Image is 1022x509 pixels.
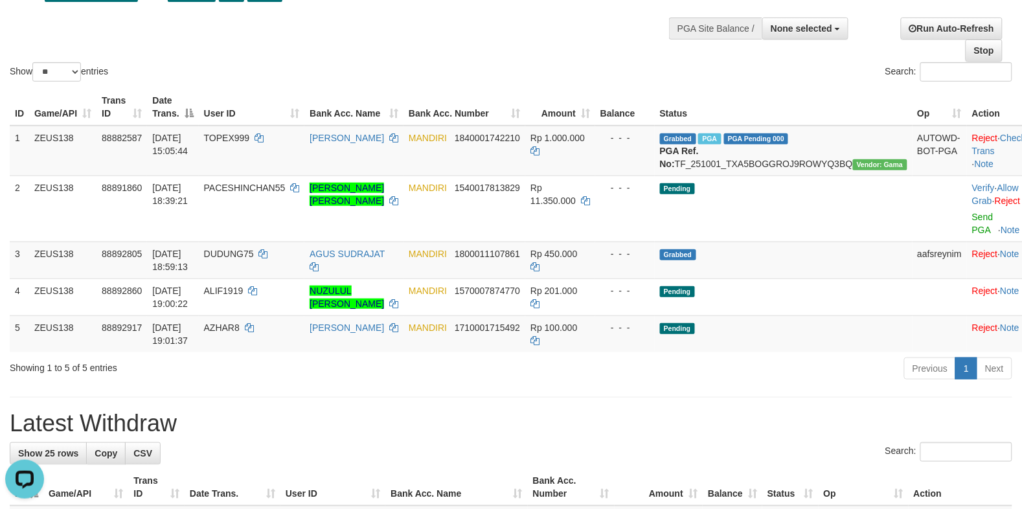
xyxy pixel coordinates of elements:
[10,62,108,82] label: Show entries
[86,442,126,464] a: Copy
[102,286,142,296] span: 88892860
[1001,225,1020,235] a: Note
[955,357,977,379] a: 1
[152,133,188,156] span: [DATE] 15:05:44
[660,323,695,334] span: Pending
[655,126,913,176] td: TF_251001_TXA5BOGGROJ9ROWYQ3BQ
[972,133,998,143] a: Reject
[595,89,655,126] th: Balance
[152,183,188,206] span: [DATE] 18:39:21
[972,183,995,193] a: Verify
[29,126,97,176] td: ZEUS138
[29,278,97,315] td: ZEUS138
[204,183,286,193] span: PACESHINCHAN55
[204,322,240,333] span: AZHAR8
[1001,322,1020,333] a: Note
[409,183,447,193] span: MANDIRI
[920,442,1012,462] input: Search:
[660,286,695,297] span: Pending
[18,448,78,458] span: Show 25 rows
[600,131,650,144] div: - - -
[147,89,198,126] th: Date Trans.: activate to sort column descending
[455,183,520,193] span: Copy 1540017813829 to clipboard
[660,146,699,169] b: PGA Ref. No:
[199,89,305,126] th: User ID: activate to sort column ascending
[409,322,447,333] span: MANDIRI
[310,322,384,333] a: [PERSON_NAME]
[10,242,29,278] td: 3
[32,62,81,82] select: Showentries
[152,286,188,309] span: [DATE] 19:00:22
[909,469,1012,506] th: Action
[920,62,1012,82] input: Search:
[660,183,695,194] span: Pending
[310,133,384,143] a: [PERSON_NAME]
[185,469,280,506] th: Date Trans.: activate to sort column ascending
[904,357,956,379] a: Previous
[102,249,142,259] span: 88892805
[762,469,819,506] th: Status: activate to sort column ascending
[977,357,1012,379] a: Next
[152,322,188,346] span: [DATE] 19:01:37
[43,469,128,506] th: Game/API: activate to sort column ascending
[95,448,117,458] span: Copy
[204,249,254,259] span: DUDUNG75
[310,249,385,259] a: AGUS SUDRAJAT
[655,89,913,126] th: Status
[762,17,848,40] button: None selected
[10,126,29,176] td: 1
[304,89,403,126] th: Bank Acc. Name: activate to sort column ascending
[409,133,447,143] span: MANDIRI
[995,196,1021,206] a: Reject
[403,89,525,126] th: Bank Acc. Number: activate to sort column ascending
[600,181,650,194] div: - - -
[409,249,447,259] span: MANDIRI
[525,89,595,126] th: Amount: activate to sort column ascending
[29,175,97,242] td: ZEUS138
[972,183,1019,206] span: ·
[660,249,696,260] span: Grabbed
[29,89,97,126] th: Game/API: activate to sort column ascending
[528,469,615,506] th: Bank Acc. Number: activate to sort column ascending
[280,469,385,506] th: User ID: activate to sort column ascending
[972,286,998,296] a: Reject
[972,183,1019,206] a: Allow Grab
[455,322,520,333] span: Copy 1710001715492 to clipboard
[455,133,520,143] span: Copy 1840001742210 to clipboard
[530,322,577,333] span: Rp 100.000
[913,126,967,176] td: AUTOWD-BOT-PGA
[10,89,29,126] th: ID
[530,133,585,143] span: Rp 1.000.000
[10,315,29,352] td: 5
[102,183,142,193] span: 88891860
[455,249,520,259] span: Copy 1800011107861 to clipboard
[819,469,909,506] th: Op: activate to sort column ascending
[10,411,1012,436] h1: Latest Withdraw
[885,62,1012,82] label: Search:
[724,133,789,144] span: PGA Pending
[975,159,994,169] a: Note
[901,17,1003,40] a: Run Auto-Refresh
[102,133,142,143] span: 88882587
[530,249,577,259] span: Rp 450.000
[133,448,152,458] span: CSV
[204,286,244,296] span: ALIF1919
[600,284,650,297] div: - - -
[97,89,147,126] th: Trans ID: activate to sort column ascending
[600,247,650,260] div: - - -
[10,356,416,374] div: Showing 1 to 5 of 5 entries
[885,442,1012,462] label: Search:
[1001,249,1020,259] a: Note
[972,249,998,259] a: Reject
[615,469,703,506] th: Amount: activate to sort column ascending
[10,278,29,315] td: 4
[29,315,97,352] td: ZEUS138
[125,442,161,464] a: CSV
[409,286,447,296] span: MANDIRI
[669,17,762,40] div: PGA Site Balance /
[128,469,185,506] th: Trans ID: activate to sort column ascending
[152,249,188,272] span: [DATE] 18:59:13
[1001,286,1020,296] a: Note
[530,183,576,206] span: Rp 11.350.000
[10,442,87,464] a: Show 25 rows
